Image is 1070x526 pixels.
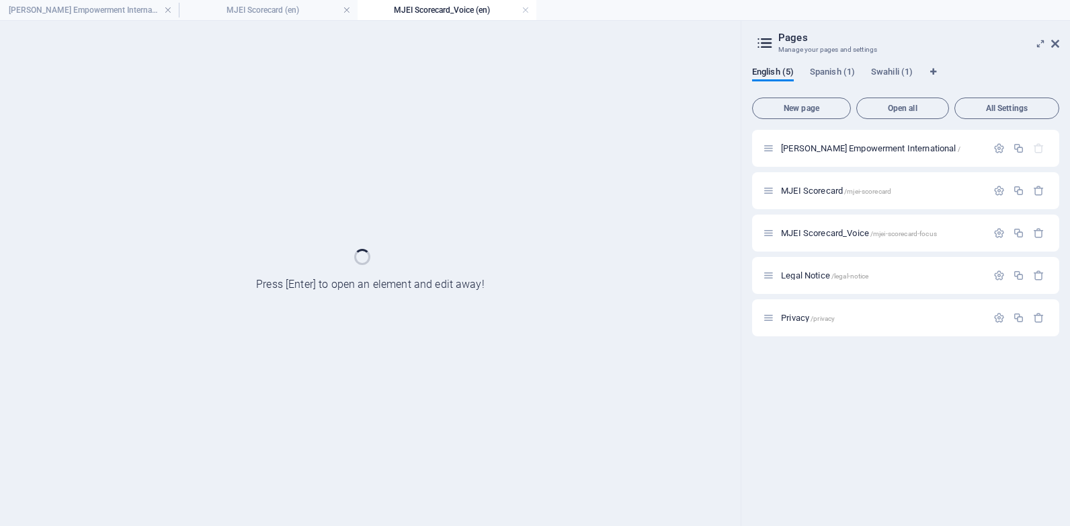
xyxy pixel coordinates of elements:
[777,313,987,322] div: Privacy/privacy
[862,104,943,112] span: Open all
[811,315,835,322] span: /privacy
[1013,143,1024,154] div: Duplicate
[958,145,960,153] span: /
[781,228,937,238] span: MJEI Scorecard_Voice
[870,230,937,237] span: /mjei-scorecard-focus
[1033,312,1044,324] div: Remove
[1013,227,1024,239] div: Duplicate
[844,188,891,195] span: /mjei-scorecard
[752,98,851,119] button: New page
[777,271,987,280] div: Legal Notice/legal-notice
[778,32,1059,44] h2: Pages
[831,272,869,280] span: /legal-notice
[993,143,1005,154] div: Settings
[1013,185,1024,196] div: Duplicate
[777,186,987,195] div: MJEI Scorecard/mjei-scorecard
[960,104,1053,112] span: All Settings
[993,312,1005,324] div: Settings
[358,3,536,17] h4: MJEI Scorecard_Voice (en)
[752,64,794,83] span: English (5)
[179,3,358,17] h4: MJEI Scorecard (en)
[1033,227,1044,239] div: Remove
[781,270,868,280] span: Click to open page
[1033,185,1044,196] div: Remove
[1033,143,1044,154] div: The startpage cannot be deleted
[993,185,1005,196] div: Settings
[781,186,891,196] span: MJEI Scorecard
[777,144,987,153] div: [PERSON_NAME] Empowerment International/
[871,64,913,83] span: Swahili (1)
[1033,270,1044,281] div: Remove
[781,143,960,153] span: Click to open page
[993,227,1005,239] div: Settings
[993,270,1005,281] div: Settings
[778,44,1032,56] h3: Manage your pages and settings
[1013,312,1024,324] div: Duplicate
[781,313,835,323] span: Click to open page
[810,64,855,83] span: Spanish (1)
[856,98,949,119] button: Open all
[777,229,987,237] div: MJEI Scorecard_Voice/mjei-scorecard-focus
[954,98,1059,119] button: All Settings
[758,104,845,112] span: New page
[752,67,1059,92] div: Language Tabs
[1013,270,1024,281] div: Duplicate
